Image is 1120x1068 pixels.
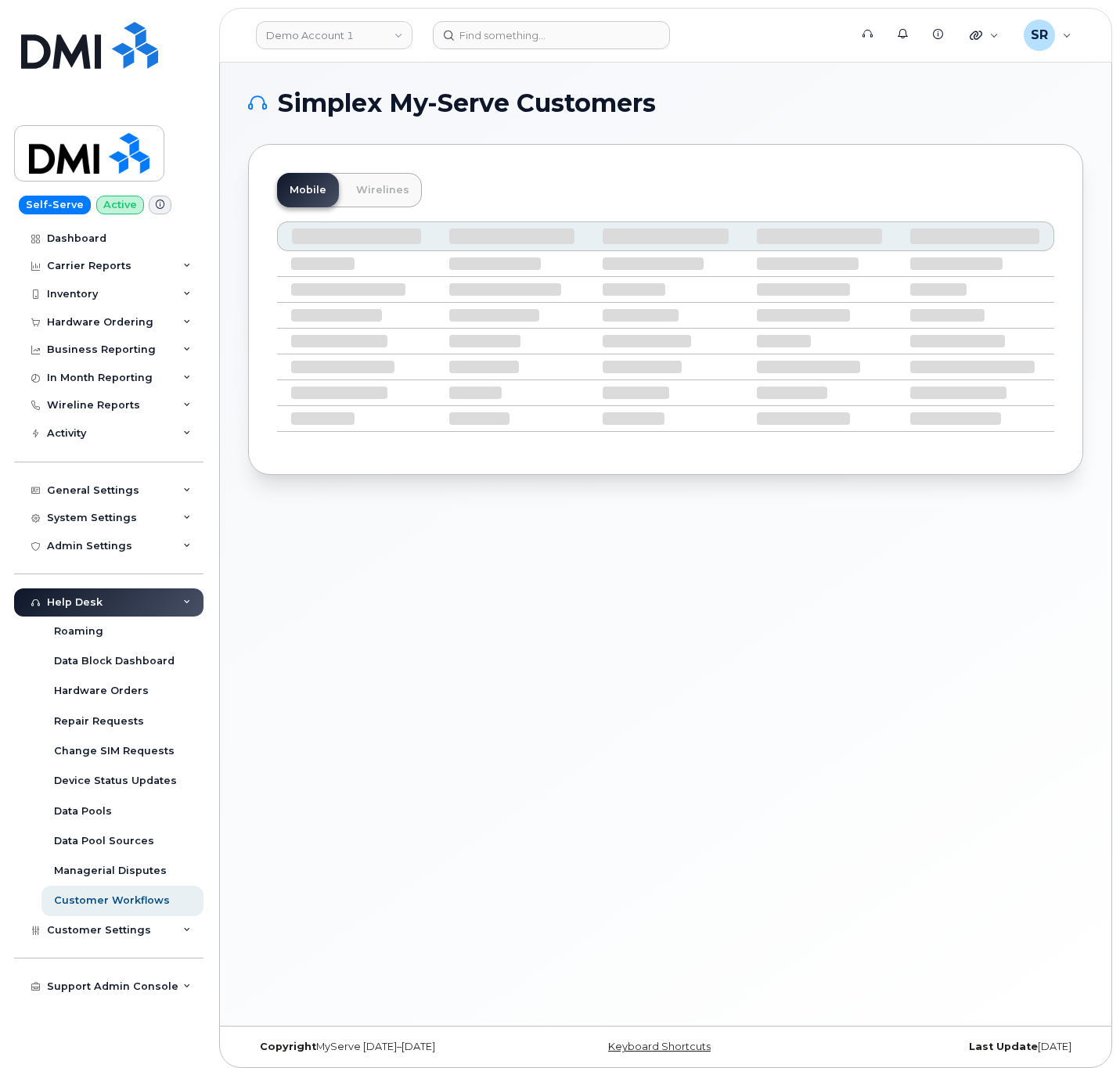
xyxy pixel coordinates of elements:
span: Simplex My-Serve Customers [278,92,656,115]
strong: Copyright [260,1041,316,1052]
a: Keyboard Shortcuts [608,1041,711,1052]
div: MyServe [DATE]–[DATE] [248,1041,527,1053]
div: [DATE] [805,1041,1083,1053]
a: Mobile [277,173,339,207]
a: Wirelines [344,173,422,207]
strong: Last Update [969,1041,1038,1052]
